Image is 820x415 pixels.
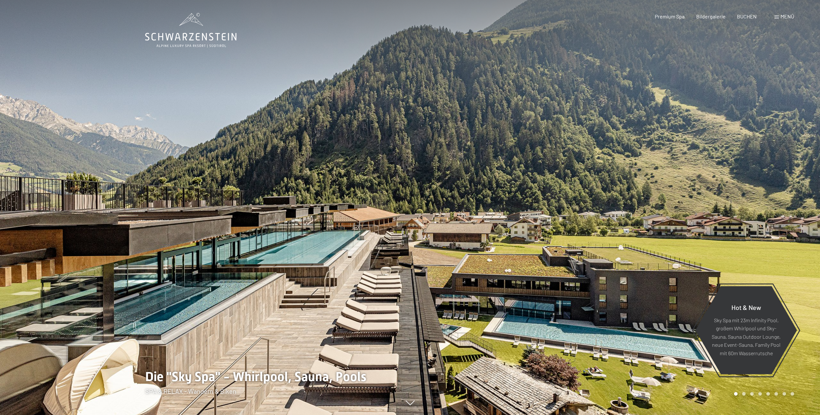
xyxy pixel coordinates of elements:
div: Carousel Page 8 [791,392,794,396]
p: Sky Spa mit 23m Infinity Pool, großem Whirlpool und Sky-Sauna, Sauna Outdoor Lounge, neue Event-S... [711,316,781,357]
div: Carousel Pagination [732,392,794,396]
span: Hot & New [731,303,761,311]
a: Bildergalerie [696,13,726,19]
a: Hot & New Sky Spa mit 23m Infinity Pool, großem Whirlpool und Sky-Sauna, Sauna Outdoor Lounge, ne... [695,286,797,375]
a: BUCHEN [737,13,757,19]
div: Carousel Page 2 [742,392,746,396]
div: Carousel Page 5 [766,392,770,396]
span: Menü [781,13,794,19]
a: Premium Spa [655,13,685,19]
div: Carousel Page 3 [750,392,754,396]
div: Carousel Page 1 (Current Slide) [734,392,738,396]
div: Carousel Page 4 [758,392,762,396]
div: Carousel Page 6 [774,392,778,396]
div: Carousel Page 7 [783,392,786,396]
